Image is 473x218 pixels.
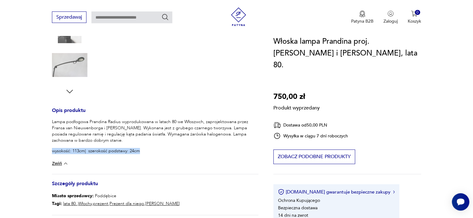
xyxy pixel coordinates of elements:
button: Zaloguj [383,11,398,24]
iframe: Smartsupp widget button [452,193,469,211]
p: Poddębice [52,192,180,200]
img: Patyna - sklep z meblami i dekoracjami vintage [229,7,248,26]
a: prezent [93,201,108,207]
a: Włochy [78,201,92,207]
img: chevron down [63,160,69,167]
p: Koszyk [408,18,421,24]
a: Prezent dla niego [109,201,144,207]
h3: Opis produktu [52,109,258,119]
img: Ikona certyfikatu [278,189,284,195]
li: Bezpieczna dostawa [278,205,318,211]
button: Zwiń [52,160,68,167]
img: Ikonka użytkownika [387,11,394,17]
p: , , , , [52,200,180,207]
b: Miasto sprzedawcy : [52,193,94,199]
div: Dostawa od 50,00 PLN [273,121,348,129]
button: Zobacz podobne produkty [273,149,355,164]
p: Produkt wyprzedany [273,103,320,111]
p: 750,00 zł [273,91,320,103]
a: [PERSON_NAME] [145,201,180,207]
p: Lampa podłogowa Prandina Radius wyprodukowana w latach 80 we Włoszwch, zaprojektowana przez Frans... [52,119,258,144]
p: Zaloguj [383,18,398,24]
button: Patyna B2B [351,11,373,24]
a: Ikona medaluPatyna B2B [351,11,373,24]
button: Szukaj [161,13,169,21]
button: Sprzedawaj [52,11,86,23]
li: Ochrona Kupującego [278,198,320,203]
b: Tagi: [52,201,62,207]
img: Ikona dostawy [273,121,281,129]
button: 0Koszyk [408,11,421,24]
p: Patyna B2B [351,18,373,24]
div: 0 [415,10,420,15]
a: lata 80. [63,201,77,207]
h1: Włoska lampa Prandina proj.[PERSON_NAME] i [PERSON_NAME], lata 80. [273,36,421,71]
h3: Szczegóły produktu [52,182,258,192]
div: Wysyłka w ciągu 7 dni roboczych [273,132,348,140]
p: wysokość: 113cm| szerokość podstawy: 24cm [52,148,258,154]
button: [DOMAIN_NAME] gwarantuje bezpieczne zakupy [278,189,395,195]
a: Sprzedawaj [52,16,86,20]
img: Ikona koszyka [411,11,417,17]
img: Ikona medalu [359,11,365,17]
img: Ikona strzałki w prawo [393,190,395,194]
